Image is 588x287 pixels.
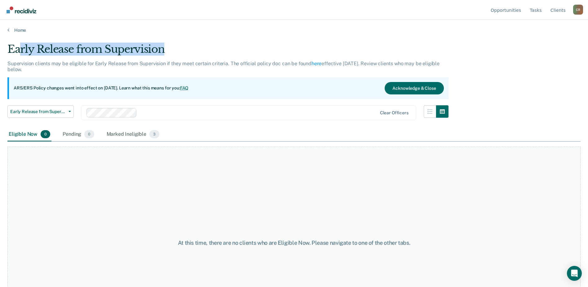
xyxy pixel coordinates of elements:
div: Marked Ineligible3 [105,128,161,141]
a: here [312,61,321,66]
a: Home [7,27,581,33]
button: Profile dropdown button [573,5,583,15]
div: At this time, there are no clients who are Eligible Now. Please navigate to one of the other tabs. [151,239,437,246]
div: Early Release from Supervision [7,43,449,61]
p: Supervision clients may be eligible for Early Release from Supervision if they meet certain crite... [7,61,440,72]
span: 3 [149,130,159,138]
div: Open Intercom Messenger [567,266,582,281]
div: Pending0 [61,128,95,141]
a: FAQ [180,85,189,90]
img: Recidiviz [7,7,36,13]
div: Eligible Now0 [7,128,51,141]
button: Early Release from Supervision [7,105,74,118]
div: C R [573,5,583,15]
button: Acknowledge & Close [385,82,444,94]
span: 0 [84,130,94,138]
span: 0 [41,130,50,138]
p: ARS/ERS Policy changes went into effect on [DATE]. Learn what this means for you: [14,85,188,91]
span: Early Release from Supervision [10,109,66,114]
div: Clear officers [380,110,409,116]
